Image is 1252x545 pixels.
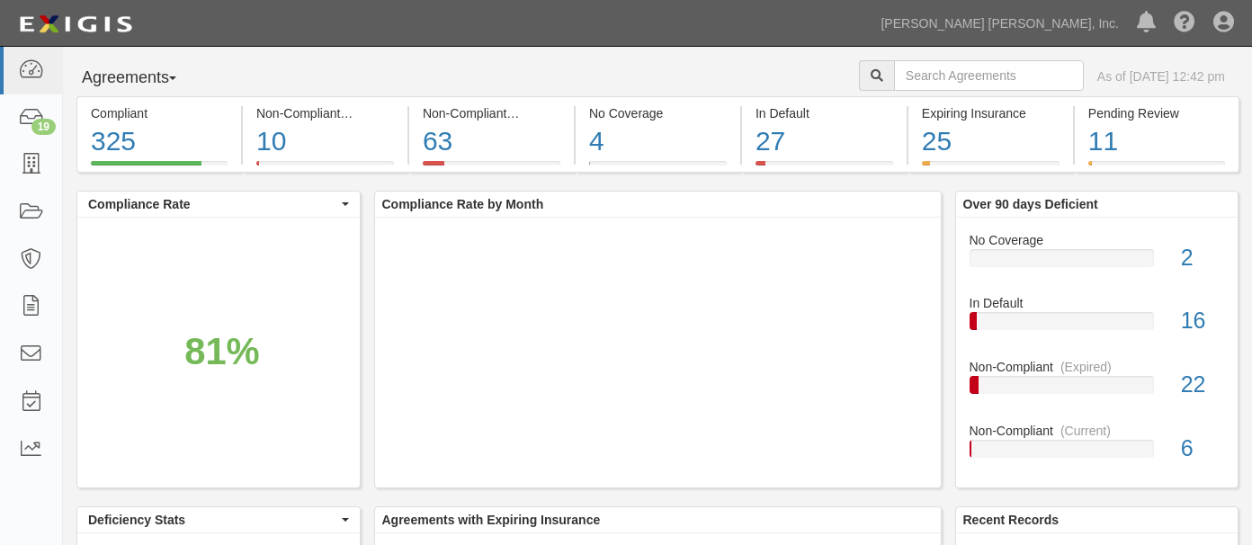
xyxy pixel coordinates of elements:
div: 2 [1167,242,1238,274]
div: 27 [756,122,893,161]
div: 10 [256,122,394,161]
div: In Default [756,104,893,122]
div: (Expired) [1060,358,1112,376]
b: Compliance Rate by Month [382,197,544,211]
div: 6 [1167,433,1238,465]
a: Compliant325 [76,161,241,175]
div: 16 [1167,305,1238,337]
a: Pending Review11 [1075,161,1239,175]
div: (Current) [347,104,398,122]
div: Expiring Insurance [922,104,1060,122]
div: 22 [1167,369,1238,401]
button: Compliance Rate [77,192,360,217]
div: 4 [589,122,727,161]
div: 11 [1088,122,1225,161]
div: Compliant [91,104,228,122]
a: Non-Compliant(Expired)22 [970,358,1225,422]
i: Help Center - Complianz [1174,13,1195,34]
div: 19 [31,119,56,135]
a: In Default16 [970,294,1225,358]
div: As of [DATE] 12:42 pm [1097,67,1225,85]
span: Compliance Rate [88,195,337,213]
div: 25 [922,122,1060,161]
a: Non-Compliant(Expired)63 [409,161,574,175]
div: (Expired) [514,104,565,122]
div: 325 [91,122,228,161]
a: Expiring Insurance25 [908,161,1073,175]
b: Over 90 days Deficient [963,197,1098,211]
div: Non-Compliant (Current) [256,104,394,122]
div: Pending Review [1088,104,1225,122]
div: Non-Compliant (Expired) [423,104,560,122]
div: No Coverage [589,104,727,122]
div: In Default [956,294,1239,312]
div: (Current) [1060,422,1111,440]
div: No Coverage [956,231,1239,249]
button: Deficiency Stats [77,507,360,532]
b: Recent Records [963,513,1060,527]
div: 81% [184,325,260,379]
button: Agreements [76,60,211,96]
div: Non-Compliant [956,422,1239,440]
a: No Coverage2 [970,231,1225,295]
b: Agreements with Expiring Insurance [382,513,601,527]
a: [PERSON_NAME] [PERSON_NAME], Inc. [872,5,1128,41]
a: No Coverage4 [576,161,740,175]
span: Deficiency Stats [88,511,337,529]
div: 63 [423,122,560,161]
a: Non-Compliant(Current)10 [243,161,407,175]
img: logo-5460c22ac91f19d4615b14bd174203de0afe785f0fc80cf4dbbc73dc1793850b.png [13,8,138,40]
a: Non-Compliant(Current)6 [970,422,1225,472]
div: Non-Compliant [956,358,1239,376]
a: In Default27 [742,161,907,175]
input: Search Agreements [894,60,1084,91]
